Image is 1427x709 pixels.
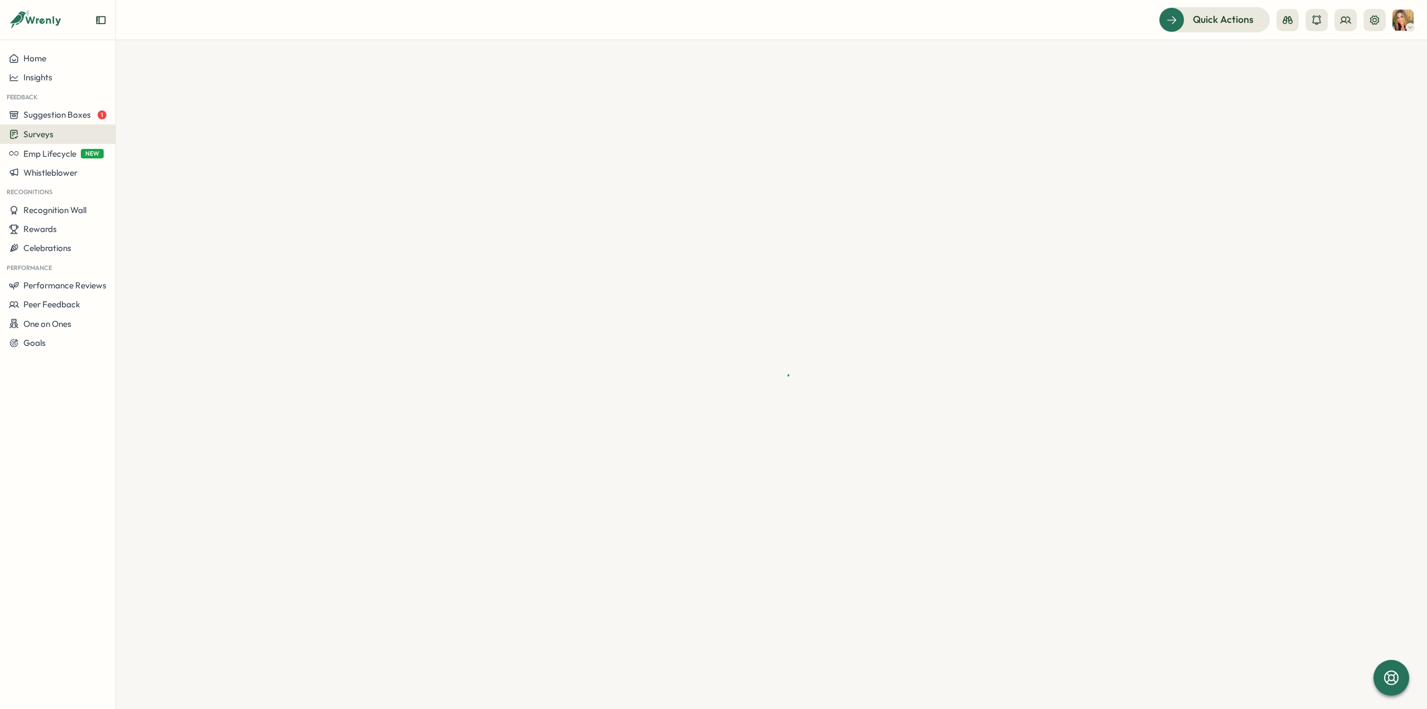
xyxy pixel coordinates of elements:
span: Quick Actions [1193,12,1254,27]
span: NEW [81,149,104,158]
span: Peer Feedback [23,299,80,310]
span: Whistleblower [23,167,77,178]
span: Performance Reviews [23,280,106,291]
span: Home [23,53,46,64]
span: Emp Lifecycle [23,148,76,159]
span: Rewards [23,224,57,234]
span: Goals [23,337,46,348]
button: Expand sidebar [95,15,106,26]
span: Insights [23,72,52,83]
img: Tarin O'Neill [1392,9,1414,31]
span: Suggestion Boxes [23,109,91,120]
span: Recognition Wall [23,205,86,215]
span: Celebrations [23,243,71,253]
span: One on Ones [23,319,71,329]
span: 1 [98,110,106,119]
span: Surveys [23,129,54,139]
button: Quick Actions [1159,7,1270,32]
